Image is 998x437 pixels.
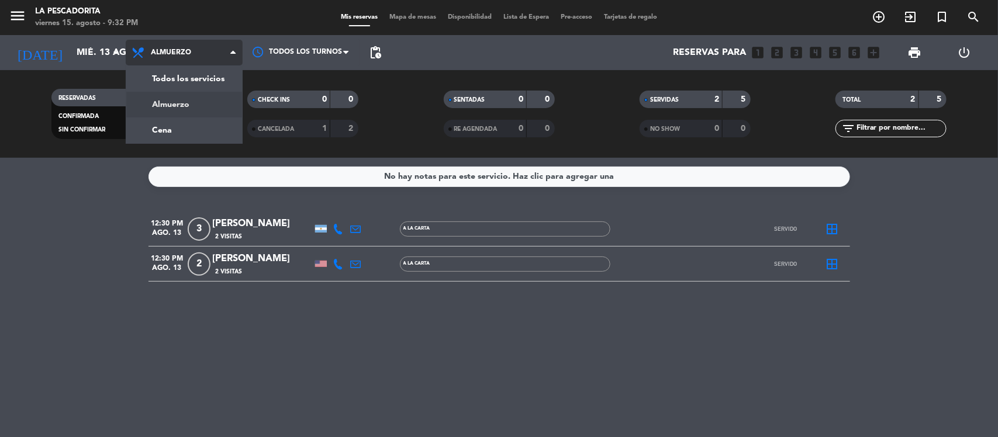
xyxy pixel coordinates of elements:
[826,257,840,271] i: border_all
[937,95,944,103] strong: 5
[966,10,980,24] i: search
[940,35,989,70] div: LOG OUT
[741,95,748,103] strong: 5
[714,95,719,103] strong: 2
[9,7,26,29] button: menu
[519,124,523,133] strong: 0
[545,95,552,103] strong: 0
[349,124,356,133] strong: 2
[9,40,71,65] i: [DATE]
[126,92,242,117] a: Almuerzo
[258,97,290,103] span: CHECK INS
[258,126,294,132] span: CANCELADA
[216,267,243,276] span: 2 Visitas
[519,95,523,103] strong: 0
[674,47,747,58] span: Reservas para
[855,122,946,135] input: Filtrar por nombre...
[384,14,442,20] span: Mapa de mesas
[322,124,327,133] strong: 1
[58,127,105,133] span: SIN CONFIRMAR
[149,229,186,242] span: ago. 13
[151,48,191,57] span: Almuerzo
[35,18,138,29] div: viernes 15. agosto - 9:32 PM
[58,113,99,119] span: CONFIRMADA
[866,45,882,60] i: add_box
[841,122,855,136] i: filter_list
[188,217,210,241] span: 3
[149,264,186,278] span: ago. 13
[498,14,555,20] span: Lista de Espera
[757,217,815,241] button: SERVIDO
[741,124,748,133] strong: 0
[650,97,679,103] span: SERVIDAS
[714,124,719,133] strong: 0
[842,97,861,103] span: TOTAL
[368,46,382,60] span: pending_actions
[216,232,243,241] span: 2 Visitas
[322,95,327,103] strong: 0
[774,226,797,232] span: SERVIDO
[442,14,498,20] span: Disponibilidad
[58,95,96,101] span: RESERVADAS
[454,97,485,103] span: SENTADAS
[809,45,824,60] i: looks_4
[349,95,356,103] strong: 0
[907,46,921,60] span: print
[598,14,663,20] span: Tarjetas de regalo
[403,261,430,266] span: A LA CARTA
[935,10,949,24] i: turned_in_not
[789,45,804,60] i: looks_3
[872,10,886,24] i: add_circle_outline
[847,45,862,60] i: looks_6
[903,10,917,24] i: exit_to_app
[149,251,186,264] span: 12:30 PM
[384,170,614,183] div: No hay notas para este servicio. Haz clic para agregar una
[957,46,971,60] i: power_settings_new
[650,126,680,132] span: NO SHOW
[188,252,210,276] span: 2
[213,216,312,231] div: [PERSON_NAME]
[35,6,138,18] div: La Pescadorita
[774,261,797,267] span: SERVIDO
[911,95,916,103] strong: 2
[770,45,785,60] i: looks_two
[109,46,123,60] i: arrow_drop_down
[757,252,815,276] button: SERVIDO
[403,226,430,231] span: A LA CARTA
[454,126,498,132] span: RE AGENDADA
[213,251,312,266] div: [PERSON_NAME]
[126,117,242,143] a: Cena
[826,222,840,236] i: border_all
[545,124,552,133] strong: 0
[828,45,843,60] i: looks_5
[9,7,26,25] i: menu
[335,14,384,20] span: Mis reservas
[751,45,766,60] i: looks_one
[555,14,598,20] span: Pre-acceso
[149,216,186,229] span: 12:30 PM
[126,66,242,92] a: Todos los servicios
